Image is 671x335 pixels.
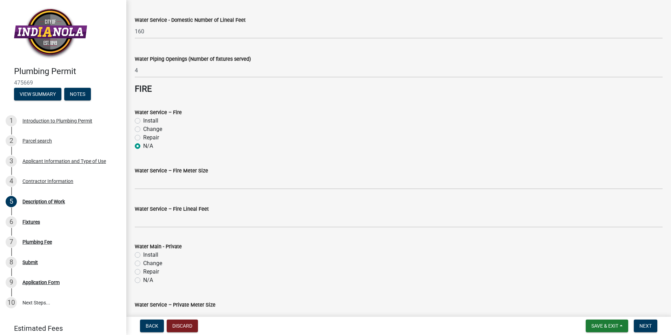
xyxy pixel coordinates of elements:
div: Application Form [22,280,60,285]
label: Install [143,117,158,125]
wm-modal-confirm: Summary [14,92,61,97]
label: Change [143,259,162,268]
h4: Plumbing Permit [14,66,121,77]
label: Repair [143,268,159,276]
img: City of Indianola, Iowa [14,7,87,59]
div: Contractor Information [22,179,73,184]
strong: FIRE [135,84,152,94]
div: 4 [6,176,17,187]
div: 2 [6,135,17,146]
div: Introduction to Plumbing Permit [22,118,92,123]
button: Discard [167,320,198,332]
div: Fixtures [22,219,40,224]
label: Water Service - Domestic Number of Lineal Feet [135,18,246,23]
button: Notes [64,88,91,100]
label: Repair [143,133,159,142]
span: Save & Exit [591,323,618,329]
label: Water Service – Fire Meter Size [135,169,208,173]
div: 1 [6,115,17,126]
label: N/A [143,142,153,150]
button: Save & Exit [586,320,628,332]
label: Water Service – Fire [135,110,182,115]
wm-modal-confirm: Notes [64,92,91,97]
label: Water Main - Private [135,244,182,249]
div: 5 [6,196,17,207]
label: Water Piping Openings (Number of fixtures served) [135,57,251,62]
div: Parcel search [22,138,52,143]
button: View Summary [14,88,61,100]
span: 475669 [14,79,112,86]
span: Next [639,323,652,329]
button: Back [140,320,164,332]
div: Applicant Information and Type of Use [22,159,106,164]
label: Install [143,251,158,259]
div: 7 [6,236,17,248]
div: 8 [6,257,17,268]
label: Water Service – Private Meter Size [135,303,215,308]
label: N/A [143,276,153,284]
div: 9 [6,277,17,288]
div: Plumbing Fee [22,239,52,244]
div: 3 [6,156,17,167]
div: 6 [6,216,17,228]
div: 10 [6,297,17,308]
button: Next [634,320,657,332]
label: Water Service – Fire Lineal Feet [135,207,209,212]
div: Description of Work [22,199,65,204]
span: Back [146,323,158,329]
div: Submit [22,260,38,265]
label: Change [143,125,162,133]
